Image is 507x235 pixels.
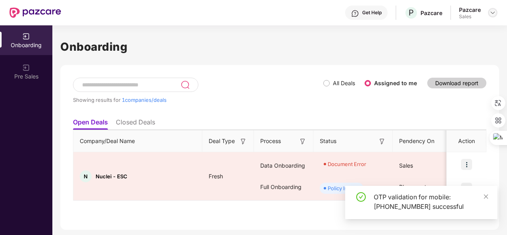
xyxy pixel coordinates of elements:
[22,64,30,72] img: svg+xml;base64,PHN2ZyB3aWR0aD0iMjAiIGhlaWdodD0iMjAiIHZpZXdCb3g9IjAgMCAyMCAyMCIgZmlsbD0ibm9uZSIgeG...
[399,137,434,145] span: Pendency On
[239,138,247,145] img: svg+xml;base64,PHN2ZyB3aWR0aD0iMTYiIGhlaWdodD0iMTYiIHZpZXdCb3g9IjAgMCAxNiAxNiIgZmlsbD0ibm9uZSIgeG...
[461,159,472,170] img: icon
[399,183,426,190] span: Placement
[320,137,336,145] span: Status
[209,137,235,145] span: Deal Type
[409,8,414,17] span: P
[73,97,323,103] div: Showing results for
[22,32,30,40] img: svg+xml;base64,PHN2ZyB3aWR0aD0iMjAiIGhlaWdodD0iMjAiIHZpZXdCb3g9IjAgMCAyMCAyMCIgZmlsbD0ibm9uZSIgeG...
[60,38,499,55] h1: Onboarding
[328,160,366,168] div: Document Error
[483,194,489,199] span: close
[254,155,313,176] div: Data Onboarding
[96,173,127,180] span: Nuclei - ESC
[427,78,486,88] button: Download report
[459,6,481,13] div: Pazcare
[202,173,229,180] span: Fresh
[10,8,61,18] img: New Pazcare Logo
[333,80,355,86] label: All Deals
[328,184,359,192] div: Policy Issued
[374,192,488,211] div: OTP validation for mobile: [PHONE_NUMBER] successful
[459,13,481,20] div: Sales
[378,138,386,145] img: svg+xml;base64,PHN2ZyB3aWR0aD0iMTYiIGhlaWdodD0iMTYiIHZpZXdCb3g9IjAgMCAxNiAxNiIgZmlsbD0ibm9uZSIgeG...
[116,118,155,130] li: Closed Deals
[351,10,359,17] img: svg+xml;base64,PHN2ZyBpZD0iSGVscC0zMngzMiIgeG1sbnM9Imh0dHA6Ly93d3cudzMub3JnLzIwMDAvc3ZnIiB3aWR0aD...
[447,130,486,152] th: Action
[254,176,313,198] div: Full Onboarding
[73,118,108,130] li: Open Deals
[260,137,281,145] span: Process
[356,192,366,202] span: check-circle
[299,138,307,145] img: svg+xml;base64,PHN2ZyB3aWR0aD0iMTYiIGhlaWdodD0iMTYiIHZpZXdCb3g9IjAgMCAxNiAxNiIgZmlsbD0ibm9uZSIgeG...
[122,97,167,103] span: 1 companies/deals
[374,80,417,86] label: Assigned to me
[362,10,382,16] div: Get Help
[399,162,413,169] span: Sales
[461,183,472,194] img: icon
[73,130,202,152] th: Company/Deal Name
[181,80,190,90] img: svg+xml;base64,PHN2ZyB3aWR0aD0iMjQiIGhlaWdodD0iMjUiIHZpZXdCb3g9IjAgMCAyNCAyNSIgZmlsbD0ibm9uZSIgeG...
[421,9,442,17] div: Pazcare
[80,170,92,182] div: N
[490,10,496,16] img: svg+xml;base64,PHN2ZyBpZD0iRHJvcGRvd24tMzJ4MzIiIHhtbG5zPSJodHRwOi8vd3d3LnczLm9yZy8yMDAwL3N2ZyIgd2...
